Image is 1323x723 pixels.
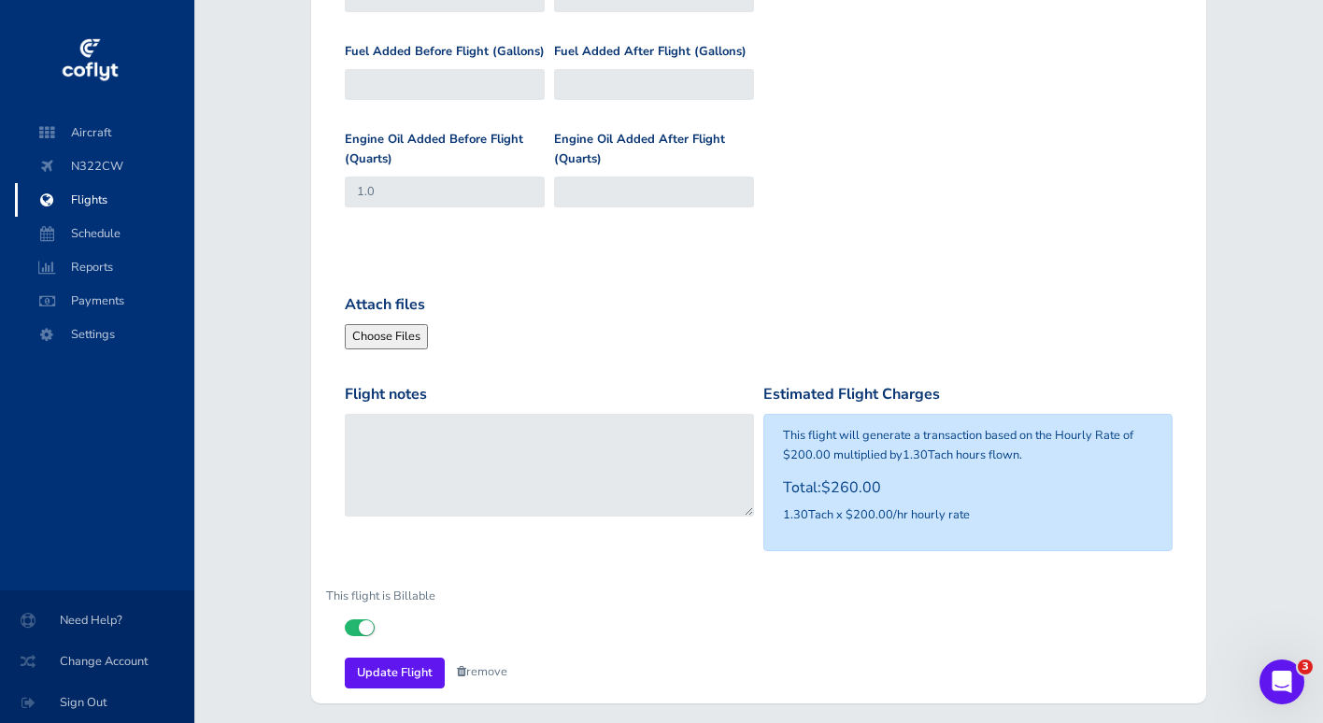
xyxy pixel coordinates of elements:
label: Engine Oil Added After Flight (Quarts) [554,130,754,169]
span: 3 [1298,659,1313,674]
span: Payments [34,284,176,318]
label: Estimated Flight Charges [763,383,940,407]
span: Reports [34,250,176,284]
p: This flight will generate a transaction based on the Hourly Rate of $200.00 multiplied by Tach ho... [783,426,1153,464]
a: remove [457,663,507,680]
span: N322CW [34,149,176,183]
span: 1.30 [903,447,928,463]
label: Flight notes [345,383,427,407]
label: Fuel Added Before Flight (Gallons) [345,42,545,62]
p: Tach x $200.00/hr hourly rate [783,505,1153,524]
img: coflyt logo [59,33,121,89]
label: This flight is Billable [312,581,461,612]
label: Engine Oil Added Before Flight (Quarts) [345,130,545,169]
span: Need Help? [22,603,172,637]
span: $260.00 [821,477,881,498]
span: Change Account [22,645,172,678]
span: Settings [34,318,176,351]
span: Schedule [34,217,176,250]
span: 1.30 [783,506,808,523]
input: Update Flight [345,658,445,688]
span: Flights [34,183,176,217]
span: Sign Out [22,686,172,719]
iframe: Intercom live chat [1259,659,1304,704]
h6: Total: [783,479,1153,497]
label: Fuel Added After Flight (Gallons) [554,42,747,62]
label: Attach files [345,293,425,318]
span: Aircraft [34,116,176,149]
